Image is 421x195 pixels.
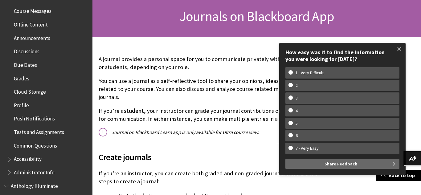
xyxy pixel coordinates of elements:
[288,121,305,126] w-span: 5
[99,169,324,185] p: If you're an instructor, you can create both graded and non-graded journals. Here are the steps t...
[376,170,421,181] a: Back to top
[14,6,51,14] span: Course Messages
[99,129,324,136] p: Journal on Blackboard Learn app is only available for Ultra course view.
[124,107,144,114] span: student
[14,167,55,176] span: Administrator Info
[288,83,305,88] w-span: 2
[14,127,64,135] span: Tests and Assignments
[14,46,39,55] span: Discussions
[288,70,331,75] w-span: 1 - Very Difficult
[288,146,326,151] w-span: 7 - Very Easy
[99,55,324,71] p: A journal provides a personal space for you to communicate privately with your instructor or stud...
[288,133,305,138] w-span: 6
[14,114,55,122] span: Push Notifications
[11,181,58,189] span: Anthology Illuminate
[288,108,305,113] w-span: 4
[14,60,37,68] span: Due Dates
[285,159,399,169] button: Share Feedback
[14,73,29,82] span: Grades
[325,159,357,169] span: Share Feedback
[288,95,305,101] w-span: 3
[14,87,46,95] span: Cloud Storage
[14,19,48,28] span: Offline Content
[99,77,313,100] span: You can use a journal as a self-reflective tool to share your opinions, ideas and concerns relate...
[14,154,42,162] span: Accessibility
[179,8,334,25] span: Journals on Blackboard App
[99,107,324,123] p: If you’re a , your instructor can grade your journal contributions or use them solely for communi...
[14,100,29,108] span: Profile
[14,33,50,41] span: Announcements
[14,140,57,149] span: Common Questions
[99,151,324,164] span: Create journals
[285,49,399,62] div: How easy was it to find the information you were looking for [DATE]?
